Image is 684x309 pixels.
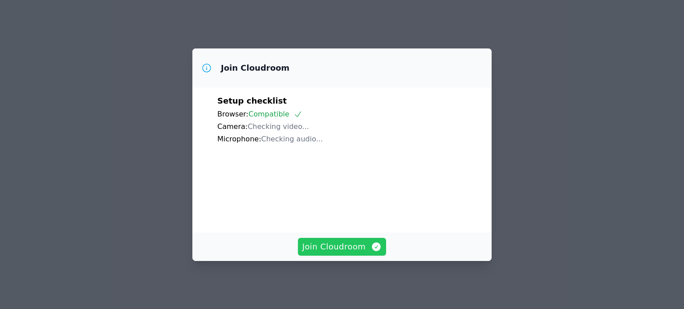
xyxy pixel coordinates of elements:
[221,63,289,73] h3: Join Cloudroom
[302,241,382,253] span: Join Cloudroom
[217,96,287,105] span: Setup checklist
[217,135,261,143] span: Microphone:
[248,122,309,131] span: Checking video...
[248,110,302,118] span: Compatible
[261,135,323,143] span: Checking audio...
[217,122,248,131] span: Camera:
[298,238,387,256] button: Join Cloudroom
[217,110,248,118] span: Browser:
